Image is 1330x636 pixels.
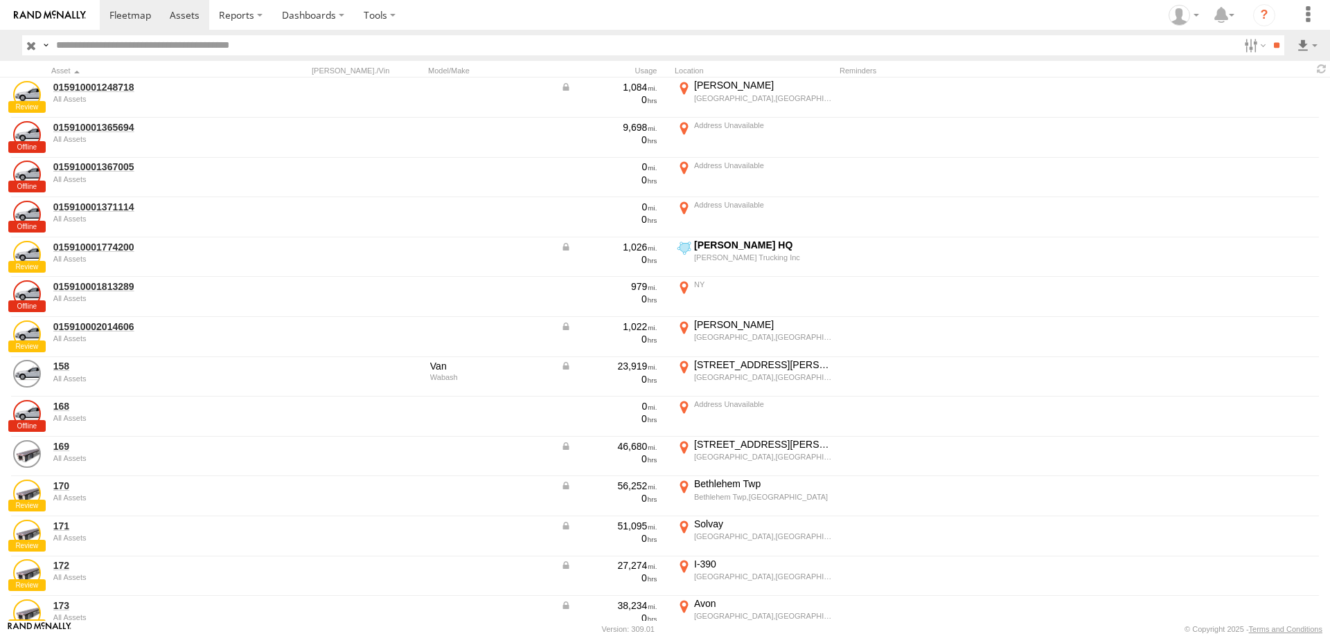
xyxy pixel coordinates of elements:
div: Usage [558,66,669,75]
div: Bethlehem Twp [694,478,832,490]
a: View Asset Details [13,440,41,468]
div: [GEOGRAPHIC_DATA],[GEOGRAPHIC_DATA] [694,572,832,581]
div: 0 [560,412,657,425]
div: undefined [53,334,243,343]
div: undefined [53,135,243,143]
div: Van [430,360,551,372]
label: Search Query [40,35,51,55]
div: Reminders [840,66,1061,75]
div: [GEOGRAPHIC_DATA],[GEOGRAPHIC_DATA] [694,93,832,103]
a: 158 [53,360,243,372]
div: 0 [560,612,657,624]
a: 015910001774200 [53,241,243,253]
a: View Asset Details [13,161,41,188]
a: 015910001365694 [53,121,243,134]
div: [STREET_ADDRESS][PERSON_NAME] [694,438,832,451]
label: Click to View Current Location [675,199,834,236]
div: 0 [560,453,657,465]
div: undefined [53,613,243,621]
a: View Asset Details [13,241,41,269]
div: undefined [53,414,243,422]
div: 0 [560,174,657,186]
div: Data from Vehicle CANbus [560,241,657,253]
a: View Asset Details [13,400,41,428]
div: 0 [560,134,657,146]
div: Solvay [694,518,832,530]
div: undefined [53,175,243,183]
div: 0 [560,213,657,226]
div: 0 [560,293,657,305]
a: 015910001813289 [53,280,243,293]
a: 169 [53,440,243,453]
div: Bethlehem Twp,[GEOGRAPHIC_DATA] [694,492,832,502]
img: rand-logo.svg [14,10,86,20]
label: Click to View Current Location [675,398,834,435]
div: undefined [53,454,243,462]
a: 015910001367005 [53,161,243,173]
label: Click to View Current Location [675,318,834,356]
div: 979 [560,280,657,293]
div: Wabash [430,373,551,381]
a: Visit our Website [8,622,71,636]
div: NY [694,280,832,289]
a: View Asset Details [13,360,41,388]
div: Data from Vehicle CANbus [560,81,657,93]
div: [PERSON_NAME] HQ [694,239,832,251]
label: Click to View Current Location [675,239,834,276]
a: View Asset Details [13,599,41,627]
label: Click to View Current Location [675,558,834,595]
div: 0 [560,532,657,545]
label: Click to View Current Location [675,119,834,156]
a: 172 [53,559,243,572]
div: undefined [53,215,243,223]
div: Model/Make [428,66,553,75]
label: Search Filter Options [1239,35,1268,55]
div: undefined [53,493,243,502]
span: Refresh [1313,62,1330,75]
div: Location [675,66,834,75]
a: 171 [53,520,243,532]
div: 0 [560,253,657,266]
div: [GEOGRAPHIC_DATA],[GEOGRAPHIC_DATA] [694,611,832,621]
div: Data from Vehicle CANbus [560,360,657,372]
a: View Asset Details [13,520,41,547]
label: Export results as... [1295,35,1319,55]
div: undefined [53,534,243,542]
label: Click to View Current Location [675,597,834,635]
div: [GEOGRAPHIC_DATA],[GEOGRAPHIC_DATA] [694,452,832,462]
label: Click to View Current Location [675,79,834,116]
a: View Asset Details [13,559,41,587]
label: Click to View Current Location [675,438,834,475]
div: [PERSON_NAME] [694,79,832,91]
div: Click to Sort [51,66,245,75]
a: View Asset Details [13,480,41,507]
a: View Asset Details [13,280,41,308]
a: 015910001371114 [53,201,243,213]
div: David Steen [1164,5,1204,26]
a: 173 [53,599,243,612]
div: [GEOGRAPHIC_DATA],[GEOGRAPHIC_DATA] [694,531,832,541]
div: Version: 309.01 [602,625,655,633]
a: View Asset Details [13,201,41,228]
div: 0 [560,373,657,385]
i: ? [1253,4,1275,26]
div: 0 [560,161,657,173]
label: Click to View Current Location [675,358,834,396]
div: © Copyright 2025 - [1185,625,1322,633]
div: Data from Vehicle CANbus [560,520,657,532]
a: View Asset Details [13,320,41,348]
div: 0 [560,201,657,213]
div: Data from Vehicle CANbus [560,440,657,453]
a: View Asset Details [13,81,41,109]
label: Click to View Current Location [675,278,834,316]
div: [STREET_ADDRESS][PERSON_NAME] [694,358,832,371]
div: [GEOGRAPHIC_DATA],[GEOGRAPHIC_DATA] [694,332,832,342]
div: undefined [53,573,243,581]
a: 015910001248718 [53,81,243,93]
div: undefined [53,255,243,263]
a: Terms and Conditions [1249,625,1322,633]
div: Data from Vehicle CANbus [560,480,657,492]
a: View Asset Details [13,121,41,149]
div: 0 [560,492,657,505]
div: [PERSON_NAME] Trucking Inc [694,253,832,262]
